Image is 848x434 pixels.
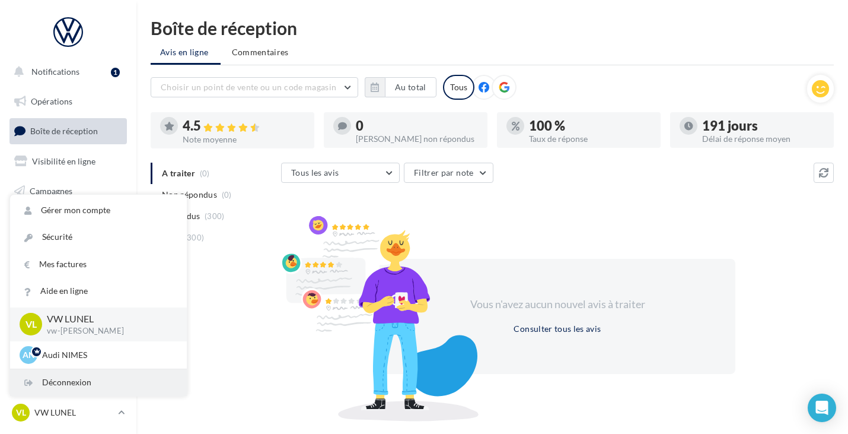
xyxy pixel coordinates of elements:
div: Tous [443,75,474,100]
span: AN [23,349,35,361]
span: (0) [222,190,232,199]
a: Sécurité [10,224,187,251]
div: Note moyenne [183,135,305,144]
span: Choisir un point de vente ou un code magasin [161,82,336,92]
span: (300) [184,233,205,242]
a: Contacts [7,208,129,233]
button: Notifications 1 [7,59,125,84]
span: VL [25,318,37,331]
p: VW LUNEL [47,312,168,326]
span: Commentaires [232,46,289,58]
div: Délai de réponse moyen [702,135,824,143]
button: Au total [385,77,436,97]
button: Au total [365,77,436,97]
a: Boîte de réception [7,118,129,144]
a: Campagnes DataOnDemand [7,336,129,371]
span: Campagnes [30,185,72,195]
a: Campagnes [7,179,129,204]
div: Taux de réponse [529,135,651,143]
a: VL VW LUNEL [9,401,127,424]
span: Visibilité en ligne [32,156,95,166]
span: Non répondus [162,189,217,201]
span: VL [16,407,26,419]
div: [PERSON_NAME] non répondus [356,135,478,143]
div: Boîte de réception [151,19,834,37]
a: PLV et print personnalisable [7,296,129,331]
span: Opérations [31,96,72,106]
div: Open Intercom Messenger [808,394,836,422]
div: 0 [356,119,478,132]
button: Tous les avis [281,163,400,183]
span: Notifications [31,66,79,77]
a: Mes factures [10,251,187,278]
div: 1 [111,68,120,77]
a: Aide en ligne [10,278,187,305]
span: Boîte de réception [30,126,98,136]
div: Déconnexion [10,369,187,396]
a: Gérer mon compte [10,197,187,224]
a: Médiathèque [7,237,129,262]
span: (300) [205,211,225,221]
button: Choisir un point de vente ou un code magasin [151,77,358,97]
p: VW LUNEL [34,407,113,419]
a: Visibilité en ligne [7,149,129,174]
div: 4.5 [183,119,305,133]
span: Tous les avis [291,167,339,178]
div: Vous n'avez aucun nouvel avis à traiter [455,297,659,312]
div: 191 jours [702,119,824,132]
p: vw-[PERSON_NAME] [47,326,168,337]
a: Calendrier [7,267,129,292]
p: Audi NIMES [42,349,173,361]
button: Consulter tous les avis [509,322,605,336]
a: Opérations [7,89,129,114]
button: Filtrer par note [404,163,493,183]
div: 100 % [529,119,651,132]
